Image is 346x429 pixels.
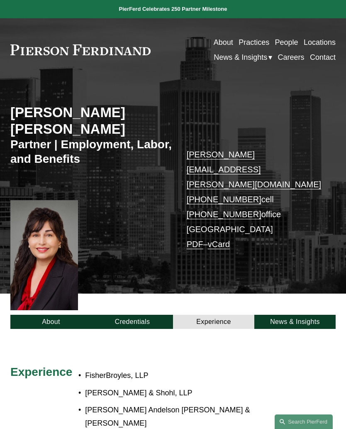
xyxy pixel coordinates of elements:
a: folder dropdown [214,50,272,65]
p: [PERSON_NAME] & Shohl, LLP [85,386,295,400]
a: Credentials [92,315,173,329]
a: PDF [187,240,203,249]
a: About [10,315,92,329]
a: People [275,35,298,50]
h2: [PERSON_NAME] [PERSON_NAME] [10,104,173,137]
a: Careers [278,50,305,65]
a: [PHONE_NUMBER] [187,210,261,219]
span: News & Insights [214,51,267,64]
p: cell office [GEOGRAPHIC_DATA] – [187,147,322,252]
a: Practices [239,35,269,50]
a: Search this site [275,414,333,429]
a: Locations [304,35,336,50]
a: Experience [173,315,254,329]
a: vCard [208,240,230,249]
a: About [214,35,233,50]
span: Experience [10,365,72,378]
a: Contact [310,50,336,65]
a: [PHONE_NUMBER] [187,195,261,204]
h3: Partner | Employment, Labor, and Benefits [10,137,173,166]
a: [PERSON_NAME][EMAIL_ADDRESS][PERSON_NAME][DOMAIN_NAME] [187,150,322,189]
p: FisherBroyles, LLP [85,369,295,382]
a: News & Insights [254,315,336,329]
